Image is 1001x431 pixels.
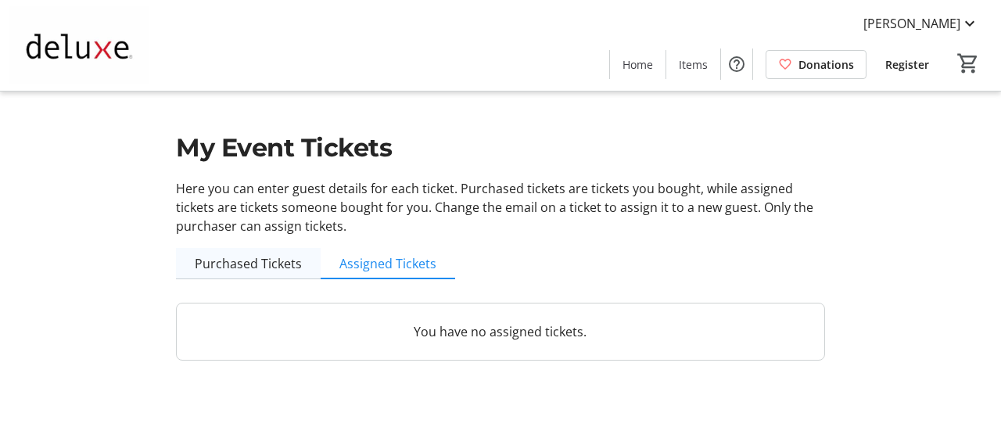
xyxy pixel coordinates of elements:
[666,50,720,79] a: Items
[9,6,149,84] img: Deluxe Corporation 's Logo
[622,56,653,73] span: Home
[798,56,854,73] span: Donations
[176,179,824,235] p: Here you can enter guest details for each ticket. Purchased tickets are tickets you bought, while...
[873,50,942,79] a: Register
[610,50,666,79] a: Home
[851,11,992,36] button: [PERSON_NAME]
[195,257,302,270] span: Purchased Tickets
[863,14,960,33] span: [PERSON_NAME]
[885,56,929,73] span: Register
[339,257,436,270] span: Assigned Tickets
[679,56,708,73] span: Items
[721,48,752,80] button: Help
[766,50,866,79] a: Donations
[196,322,805,341] p: You have no assigned tickets.
[176,129,824,167] h1: My Event Tickets
[954,49,982,77] button: Cart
